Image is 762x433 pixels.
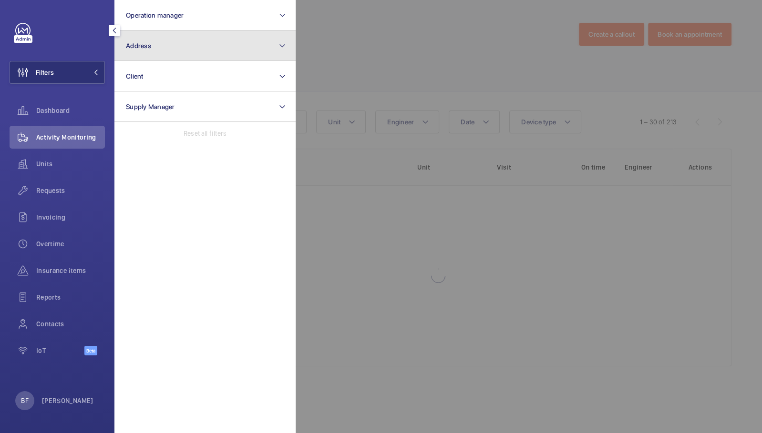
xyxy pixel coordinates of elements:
span: Units [36,159,105,169]
p: [PERSON_NAME] [42,396,93,405]
span: Invoicing [36,212,105,222]
span: Dashboard [36,106,105,115]
span: Filters [36,68,54,77]
p: BF [21,396,28,405]
span: Beta [84,346,97,355]
span: Requests [36,186,105,195]
span: Contacts [36,319,105,329]
span: IoT [36,346,84,355]
span: Activity Monitoring [36,132,105,142]
span: Insurance items [36,266,105,275]
button: Filters [10,61,105,84]
span: Reports [36,292,105,302]
span: Overtime [36,239,105,249]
